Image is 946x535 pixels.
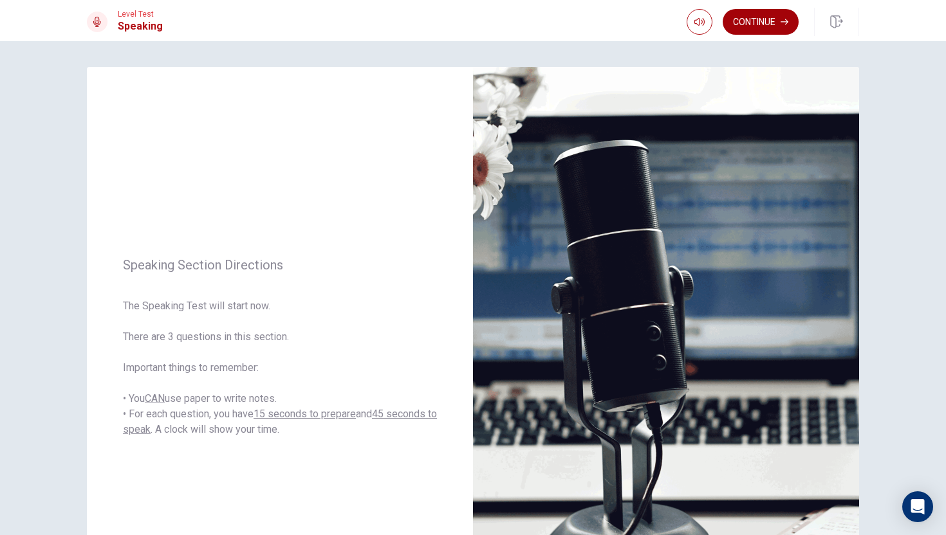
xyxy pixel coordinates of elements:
[118,10,163,19] span: Level Test
[145,392,165,404] u: CAN
[123,298,437,437] span: The Speaking Test will start now. There are 3 questions in this section. Important things to reme...
[254,408,356,420] u: 15 seconds to prepare
[118,19,163,34] h1: Speaking
[902,491,933,522] div: Open Intercom Messenger
[723,9,799,35] button: Continue
[123,257,437,273] span: Speaking Section Directions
